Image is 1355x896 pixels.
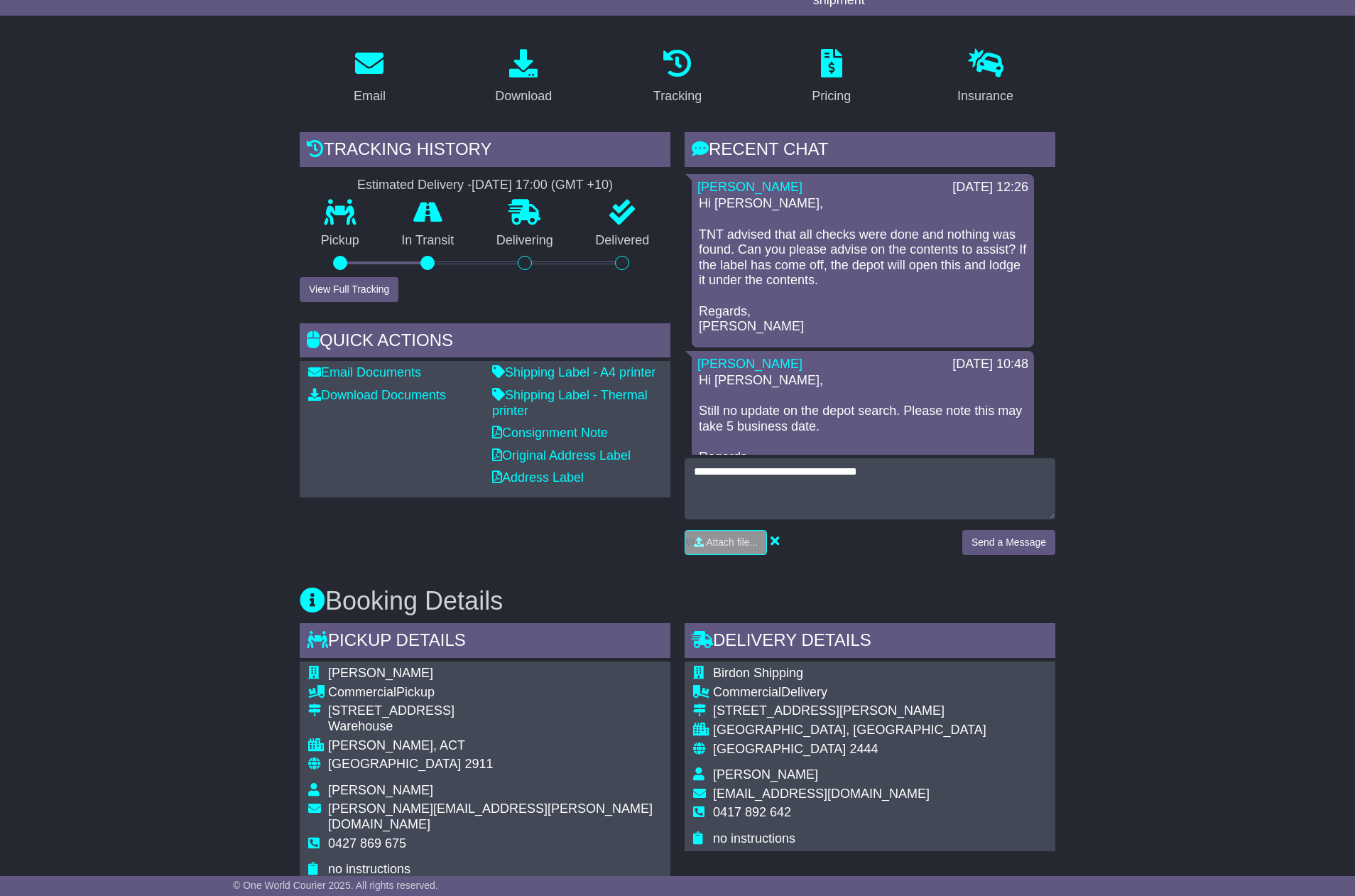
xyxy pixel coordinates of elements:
[300,323,670,362] div: Quick Actions
[475,233,575,249] p: Delivering
[802,44,860,111] a: Pricing
[328,666,433,680] span: [PERSON_NAME]
[486,44,561,111] a: Download
[328,862,410,876] span: no instructions
[300,587,1055,615] h3: Booking Details
[308,388,446,402] a: Download Documents
[697,357,802,371] a: [PERSON_NAME]
[812,87,851,106] div: Pricing
[952,357,1028,372] div: [DATE] 10:48
[492,426,608,440] a: Consignment Note
[328,783,433,797] span: [PERSON_NAME]
[328,738,662,754] div: [PERSON_NAME], ACT
[713,787,930,801] span: [EMAIL_ADDRESS][DOMAIN_NAME]
[713,723,986,738] div: [GEOGRAPHIC_DATA], [GEOGRAPHIC_DATA]
[713,805,791,819] span: 0417 892 642
[653,87,702,106] div: Tracking
[492,365,655,379] a: Shipping Label - A4 printer
[300,277,398,302] button: View Full Tracking
[328,801,653,831] span: [PERSON_NAME][EMAIL_ADDRESS][PERSON_NAME][DOMAIN_NAME]
[300,623,670,662] div: Pickup Details
[685,132,1055,171] div: RECENT CHAT
[492,388,648,418] a: Shipping Label - Thermal printer
[328,685,662,701] div: Pickup
[849,742,878,756] span: 2444
[952,180,1028,195] div: [DATE] 12:26
[948,44,1023,111] a: Insurance
[464,757,493,771] span: 2911
[697,180,802,194] a: [PERSON_NAME]
[957,87,1013,106] div: Insurance
[713,742,846,756] span: [GEOGRAPHIC_DATA]
[713,767,818,782] span: [PERSON_NAME]
[354,87,386,106] div: Email
[381,233,476,249] p: In Transit
[699,373,1027,480] p: Hi [PERSON_NAME], Still no update on the depot search. Please note this may take 5 business date....
[644,44,711,111] a: Tracking
[328,757,461,771] span: [GEOGRAPHIC_DATA]
[472,178,613,193] div: [DATE] 17:00 (GMT +10)
[685,623,1055,662] div: Delivery Details
[492,470,584,485] a: Address Label
[495,87,552,106] div: Download
[575,233,671,249] p: Delivered
[699,196,1027,334] p: Hi [PERSON_NAME], TNT advised that all checks were done and nothing was found. Can you please adv...
[308,365,421,379] a: Email Documents
[713,685,986,701] div: Delivery
[300,178,670,193] div: Estimated Delivery -
[328,836,406,851] span: 0427 869 675
[344,44,395,111] a: Email
[713,703,986,719] div: [STREET_ADDRESS][PERSON_NAME]
[713,831,795,846] span: no instructions
[713,685,781,699] span: Commercial
[492,448,631,463] a: Original Address Label
[962,530,1055,555] button: Send a Message
[328,719,662,735] div: Warehouse
[300,132,670,171] div: Tracking history
[328,685,396,699] span: Commercial
[300,233,381,249] p: Pickup
[233,880,438,891] span: © One World Courier 2025. All rights reserved.
[328,703,662,719] div: [STREET_ADDRESS]
[713,666,803,680] span: Birdon Shipping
